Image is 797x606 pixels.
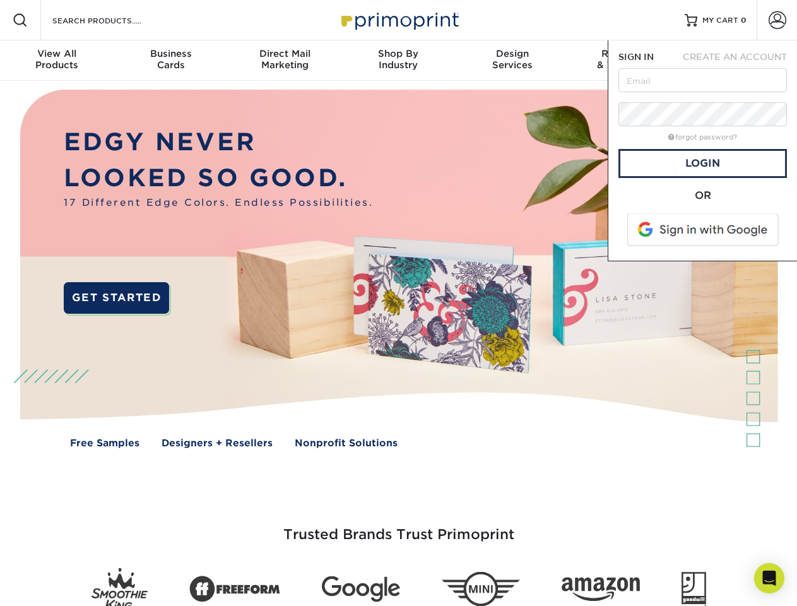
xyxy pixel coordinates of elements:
div: Marketing [228,48,341,71]
div: OR [618,188,787,203]
img: Primoprint [336,6,462,33]
a: Free Samples [70,436,139,451]
span: MY CART [702,15,738,26]
span: 17 Different Edge Colors. Endless Possibilities. [64,196,373,210]
a: Login [618,149,787,178]
a: BusinessCards [114,40,227,81]
a: DesignServices [456,40,569,81]
input: SEARCH PRODUCTS..... [51,13,174,28]
span: CREATE AN ACCOUNT [683,52,787,62]
div: Cards [114,48,227,71]
span: 0 [741,16,747,25]
span: Design [456,48,569,59]
div: Services [456,48,569,71]
div: Open Intercom Messenger [754,563,784,593]
div: & Templates [569,48,683,71]
p: LOOKED SO GOOD. [64,160,373,196]
h3: Trusted Brands Trust Primoprint [30,496,768,558]
p: EDGY NEVER [64,124,373,160]
span: Business [114,48,227,59]
img: Goodwill [682,572,706,606]
img: Google [322,576,400,602]
span: Resources [569,48,683,59]
div: Industry [341,48,455,71]
a: forgot password? [668,133,737,141]
a: Shop ByIndustry [341,40,455,81]
a: Direct MailMarketing [228,40,341,81]
a: Nonprofit Solutions [295,436,398,451]
span: SIGN IN [618,52,654,62]
span: Direct Mail [228,48,341,59]
a: Resources& Templates [569,40,683,81]
span: Shop By [341,48,455,59]
a: GET STARTED [64,282,169,314]
img: Amazon [562,578,640,602]
a: Designers + Resellers [162,436,273,451]
input: Email [618,68,787,92]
